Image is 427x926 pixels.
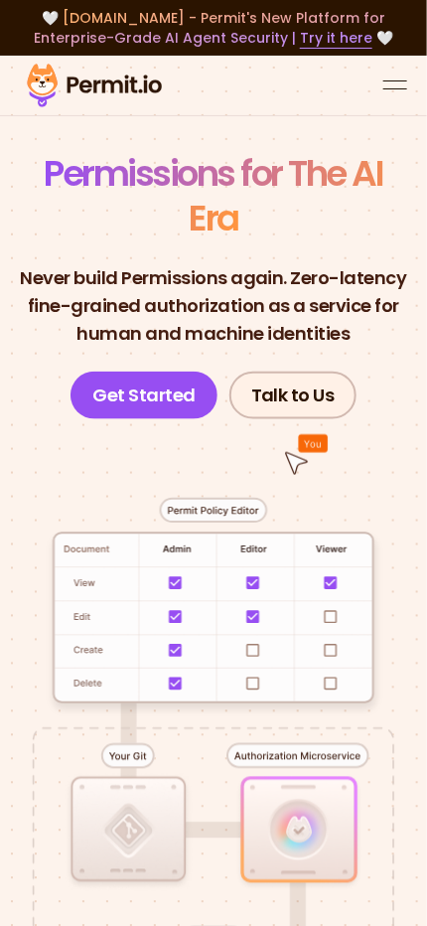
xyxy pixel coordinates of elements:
a: Get Started [71,372,217,419]
a: Talk to Us [229,372,356,419]
p: Never build Permissions again. Zero-latency fine-grained authorization as a service for human and... [16,264,411,348]
a: Try it here [300,28,372,49]
button: open menu [383,74,407,97]
span: [DOMAIN_NAME] - Permit's New Platform for Enterprise-Grade AI Agent Security | [34,8,385,48]
img: Permit logo [20,60,169,111]
div: 🤍 🤍 [20,8,407,48]
span: Permissions for The AI Era [45,148,383,243]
